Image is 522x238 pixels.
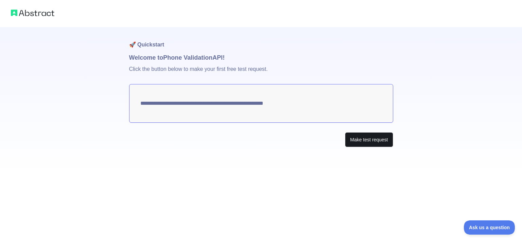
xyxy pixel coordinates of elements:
[345,132,393,147] button: Make test request
[11,8,54,18] img: Abstract logo
[129,62,393,84] p: Click the button below to make your first free test request.
[129,53,393,62] h1: Welcome to Phone Validation API!
[129,27,393,53] h1: 🚀 Quickstart
[464,220,515,235] iframe: Toggle Customer Support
